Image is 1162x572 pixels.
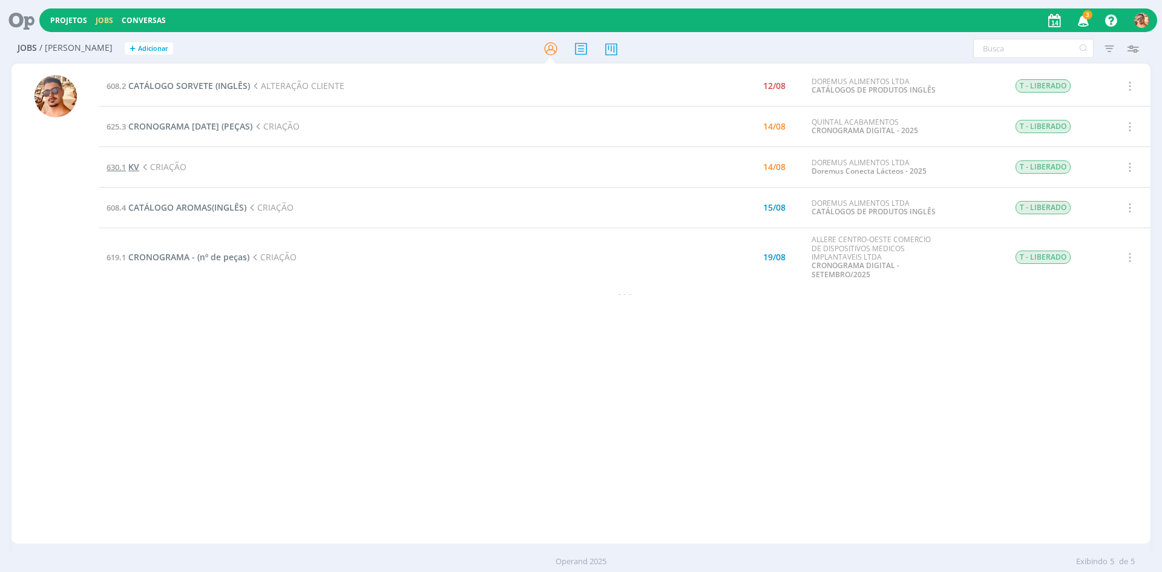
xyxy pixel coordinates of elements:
a: CATÁLOGOS DE PRODUTOS INGLÊS [812,85,936,95]
span: + [130,42,136,55]
span: 608.2 [107,81,126,91]
img: V [1134,13,1149,28]
span: CATÁLOGO AROMAS(INGLÊS) [128,202,246,213]
div: 15/08 [763,203,786,212]
img: V [34,75,77,117]
span: KV [128,161,139,173]
span: T - LIBERADO [1016,160,1071,174]
span: CRIAÇÃO [249,251,297,263]
span: T - LIBERADO [1016,120,1071,133]
span: CRIAÇÃO [246,202,294,213]
div: 19/08 [763,253,786,261]
button: Jobs [92,16,117,25]
div: DOREMUS ALIMENTOS LTDA [812,159,936,176]
span: / [PERSON_NAME] [39,43,113,53]
button: 3 [1070,10,1095,31]
span: CRONOGRAMA [DATE] (PEÇAS) [128,120,252,132]
span: 608.4 [107,202,126,213]
span: de [1119,556,1128,568]
span: Jobs [18,43,37,53]
a: 619.1CRONOGRAMA - (nº de peças) [107,251,249,263]
span: Exibindo [1076,556,1108,568]
div: QUINTAL ACABAMENTOS [812,118,936,136]
a: 625.3CRONOGRAMA [DATE] (PEÇAS) [107,120,252,132]
span: CRIAÇÃO [252,120,300,132]
div: 14/08 [763,163,786,171]
a: CRONOGRAMA DIGITAL - 2025 [812,125,918,136]
a: CATÁLOGOS DE PRODUTOS INGLÊS [812,206,936,217]
a: 630.1KV [107,161,139,173]
div: - - - [99,287,1151,300]
a: 608.2CATÁLOGO SORVETE (INGLÊS) [107,80,250,91]
span: 3 [1083,10,1092,19]
span: CATÁLOGO SORVETE (INGLÊS) [128,80,250,91]
span: T - LIBERADO [1016,201,1071,214]
div: DOREMUS ALIMENTOS LTDA [812,199,936,217]
a: Jobs [96,15,113,25]
a: Projetos [50,15,87,25]
div: ALLERE CENTRO-OESTE COMERCIO DE DISPOSITIVOS MEDICOS IMPLANTAVEIS LTDA [812,235,936,279]
span: 5 [1131,556,1135,568]
span: Adicionar [138,45,168,53]
span: 5 [1110,556,1114,568]
span: CRONOGRAMA - (nº de peças) [128,251,249,263]
button: V [1134,10,1150,31]
span: T - LIBERADO [1016,79,1071,93]
button: +Adicionar [125,42,173,55]
div: 14/08 [763,122,786,131]
a: Conversas [122,15,166,25]
span: T - LIBERADO [1016,251,1071,264]
span: 625.3 [107,121,126,132]
span: CRIAÇÃO [139,161,186,173]
input: Busca [973,39,1094,58]
button: Conversas [118,16,169,25]
button: Projetos [47,16,91,25]
div: 12/08 [763,82,786,90]
a: CRONOGRAMA DIGITAL - SETEMBRO/2025 [812,260,899,279]
a: 608.4CATÁLOGO AROMAS(INGLÊS) [107,202,246,213]
a: Doremus Conecta Lácteos - 2025 [812,166,927,176]
div: DOREMUS ALIMENTOS LTDA [812,77,936,95]
span: ALTERAÇÃO CLIENTE [250,80,344,91]
span: 619.1 [107,252,126,263]
span: 630.1 [107,162,126,173]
